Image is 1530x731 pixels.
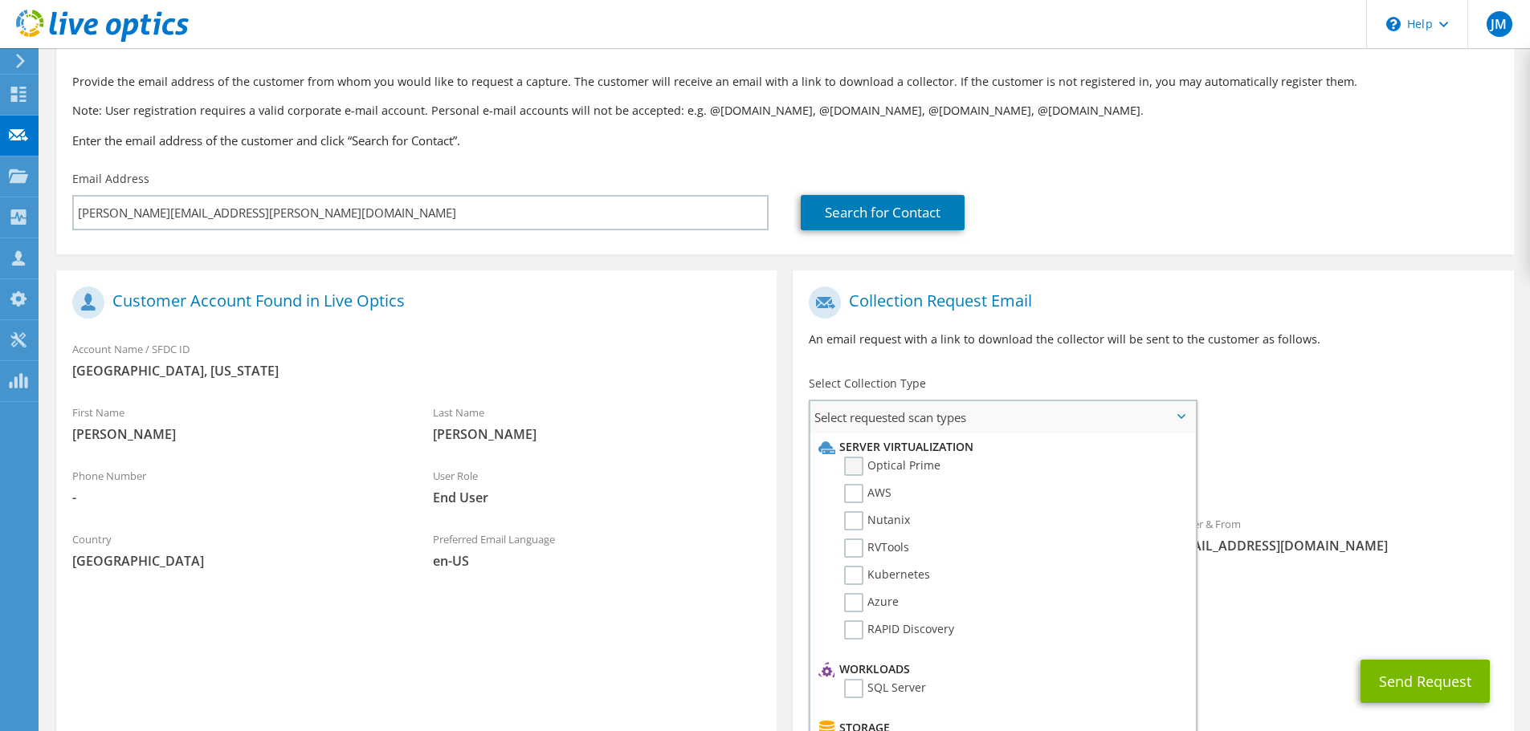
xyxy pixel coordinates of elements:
div: Country [56,522,417,578]
span: Select requested scan types [810,401,1195,433]
span: [PERSON_NAME] [72,425,401,443]
div: Last Name [417,396,777,451]
label: Kubernetes [844,566,930,585]
span: [EMAIL_ADDRESS][DOMAIN_NAME] [1169,537,1498,554]
p: An email request with a link to download the collector will be sent to the customer as follows. [809,331,1497,348]
span: [PERSON_NAME] [433,425,761,443]
h3: Enter the email address of the customer and click “Search for Contact”. [72,132,1498,149]
label: Email Address [72,171,149,187]
span: en-US [433,552,761,570]
div: Phone Number [56,459,417,514]
span: JM [1487,11,1512,37]
label: Select Collection Type [809,376,926,392]
a: Search for Contact [801,195,965,230]
label: AWS [844,484,891,503]
h1: Customer Account Found in Live Optics [72,286,753,319]
label: Nutanix [844,511,910,530]
svg: \n [1386,17,1401,31]
h1: Collection Request Email [809,286,1489,319]
div: CC & Reply To [793,588,1513,644]
div: Account Name / SFDC ID [56,332,777,388]
label: RVTools [844,538,909,558]
span: [GEOGRAPHIC_DATA], [US_STATE] [72,362,761,380]
span: End User [433,489,761,506]
li: Server Virtualization [814,437,1187,457]
label: SQL Server [844,679,926,698]
div: First Name [56,396,417,451]
div: Preferred Email Language [417,522,777,578]
label: Optical Prime [844,457,940,476]
label: RAPID Discovery [844,620,954,640]
li: Workloads [814,660,1187,679]
div: To [793,507,1153,580]
p: Note: User registration requires a valid corporate e-mail account. Personal e-mail accounts will ... [72,102,1498,120]
span: [GEOGRAPHIC_DATA] [72,552,401,570]
label: Azure [844,593,899,612]
div: Requested Collections [793,440,1513,499]
span: - [72,489,401,506]
div: User Role [417,459,777,514]
p: Provide the email address of the customer from whom you would like to request a capture. The cust... [72,73,1498,91]
button: Send Request [1361,660,1490,703]
div: Sender & From [1153,507,1514,562]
